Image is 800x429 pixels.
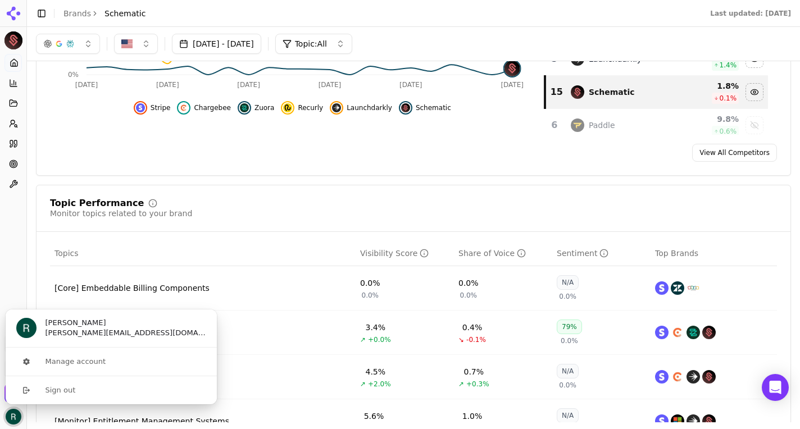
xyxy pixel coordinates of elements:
[75,81,98,89] tspan: [DATE]
[681,80,739,92] div: 1.8 %
[687,326,700,339] img: zuora
[63,9,91,18] a: Brands
[281,101,323,115] button: Hide recurly data
[557,364,579,378] div: N/A
[559,381,576,390] span: 0.0%
[557,408,579,423] div: N/A
[692,144,777,162] a: View All Competitors
[177,101,230,115] button: Hide chargebee data
[561,336,578,345] span: 0.0%
[462,410,483,422] div: 1.0%
[464,366,484,377] div: 0.7%
[549,118,560,132] div: 6
[559,292,576,301] span: 0.0%
[6,409,21,425] img: Ryan Echternacht
[298,103,323,112] span: Recurly
[589,120,615,131] div: Paddle
[571,118,584,132] img: paddle
[399,101,451,115] button: Hide schematic data
[362,291,379,300] span: 0.0%
[4,31,22,49] button: Current brand: Schematic
[671,281,684,295] img: zendesk
[50,208,192,219] div: Monitor topics related to your brand
[655,414,669,428] img: stripe
[458,335,464,344] span: ↘
[589,86,635,98] div: Schematic
[360,335,366,344] span: ↗
[63,8,146,19] nav: breadcrumb
[557,320,582,334] div: 79%
[151,103,171,112] span: Stripe
[655,326,669,339] img: stripe
[5,376,217,404] button: Sign out
[671,326,684,339] img: chargebee
[416,103,451,112] span: Schematic
[681,113,739,125] div: 9.8 %
[156,81,179,89] tspan: [DATE]
[5,348,217,376] button: Manage account
[330,101,392,115] button: Hide launchdarkly data
[16,318,37,338] img: Ryan Echternacht
[360,380,366,389] span: ↗
[702,414,716,428] img: schematic
[238,101,274,115] button: Hide zuora data
[50,241,356,266] th: Topics
[720,127,737,136] span: 0.6 %
[332,103,341,112] img: launchdarkly
[68,71,79,79] tspan: 0%
[746,116,763,134] button: Show paddle data
[4,31,22,49] img: Schematic
[54,282,210,294] div: [Core] Embeddable Billing Components
[401,103,410,112] img: schematic
[462,322,483,333] div: 0.4%
[46,318,106,328] span: [PERSON_NAME]
[319,81,342,89] tspan: [DATE]
[571,85,584,99] img: schematic
[54,248,79,259] span: Topics
[720,94,737,103] span: 0.1 %
[240,103,249,112] img: zuora
[254,103,274,112] span: Zuora
[466,335,486,344] span: -0.1%
[366,322,386,333] div: 3.4%
[671,370,684,384] img: chargebee
[6,409,21,425] button: Close user button
[121,38,133,49] img: US
[720,61,737,70] span: 1.4 %
[687,370,700,384] img: launchdarkly
[360,277,380,289] div: 0.0%
[557,248,608,259] div: Sentiment
[347,103,392,112] span: Launchdarkly
[136,103,145,112] img: stripe
[552,241,651,266] th: sentiment
[368,335,391,344] span: +0.0%
[4,384,22,402] button: Open organization switcher
[655,281,669,295] img: stripe
[655,370,669,384] img: stripe
[655,248,698,259] span: Top Brands
[460,291,478,300] span: 0.0%
[762,374,789,401] div: Open Intercom Messenger
[501,81,524,89] tspan: [DATE]
[702,370,716,384] img: schematic
[356,241,454,266] th: visibilityScore
[237,81,260,89] tspan: [DATE]
[557,275,579,290] div: N/A
[366,366,386,377] div: 4.5%
[504,61,520,76] img: schematic
[399,81,422,89] tspan: [DATE]
[687,414,700,428] img: launchdarkly
[6,309,217,404] div: User button popover
[4,384,22,402] img: Schematic
[283,103,292,112] img: recurly
[458,277,479,289] div: 0.0%
[54,416,229,427] div: [Monitor] Entitlement Management Systems
[710,9,791,18] div: Last updated: [DATE]
[746,83,763,101] button: Hide schematic data
[702,326,716,339] img: schematic
[364,410,384,422] div: 5.6%
[671,414,684,428] img: microsoft
[46,328,206,338] span: [PERSON_NAME][EMAIL_ADDRESS][DOMAIN_NAME]
[551,85,560,99] div: 15
[179,103,188,112] img: chargebee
